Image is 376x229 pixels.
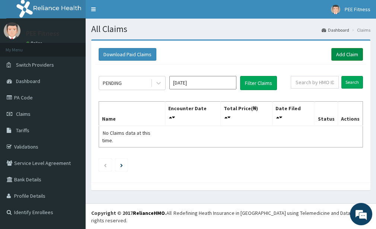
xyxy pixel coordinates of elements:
[331,48,363,61] a: Add Claim
[173,209,370,217] div: Redefining Heath Insurance in [GEOGRAPHIC_DATA] using Telemedicine and Data Science!
[350,27,370,33] li: Claims
[16,111,31,117] span: Claims
[120,162,123,168] a: Next page
[133,210,165,216] a: RelianceHMO
[16,61,54,68] span: Switch Providers
[26,30,59,37] p: PEE Fitness
[103,162,107,168] a: Previous page
[99,102,165,126] th: Name
[338,102,363,126] th: Actions
[291,76,339,89] input: Search by HMO ID
[91,24,370,34] h1: All Claims
[341,76,363,89] input: Search
[240,76,277,90] button: Filter Claims
[331,5,340,14] img: User Image
[4,22,20,39] img: User Image
[169,76,236,89] input: Select Month and Year
[165,102,221,126] th: Encounter Date
[345,6,370,13] span: PEE Fitness
[16,78,40,85] span: Dashboard
[315,102,338,126] th: Status
[221,102,272,126] th: Total Price(₦)
[103,79,122,87] div: PENDING
[26,41,44,46] a: Online
[99,48,156,61] button: Download Paid Claims
[322,27,349,33] a: Dashboard
[91,210,166,216] strong: Copyright © 2017 .
[272,102,315,126] th: Date Filed
[102,130,150,144] span: No Claims data at this time.
[16,127,29,134] span: Tariffs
